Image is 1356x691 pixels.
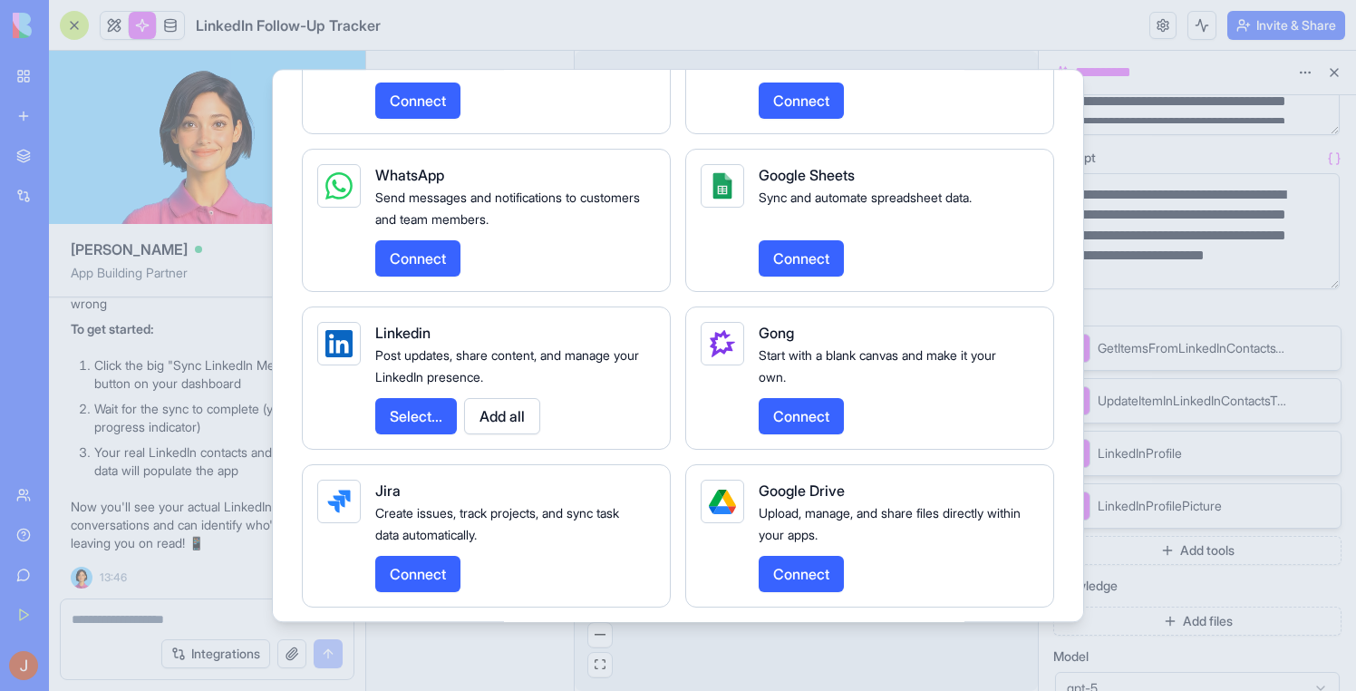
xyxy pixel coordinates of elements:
button: Connect [759,398,844,434]
span: Gong [759,324,794,342]
button: Connect [375,240,460,277]
button: Connect [759,556,844,592]
span: Google Drive [759,482,845,500]
span: Sync and automate spreadsheet data. [759,190,972,205]
span: Google Sheets [759,166,855,184]
span: Create issues, track projects, and sync task data automatically. [375,505,619,542]
button: Connect [375,556,460,592]
button: Connect [759,83,844,119]
span: Linkedin [375,324,431,342]
button: Add all [464,398,540,434]
span: Send messages and notifications to customers and team members. [375,190,640,227]
span: WhatsApp [375,166,444,184]
span: Post updates, share content, and manage your LinkedIn presence. [375,347,639,384]
span: Upload, manage, and share files directly within your apps. [759,505,1021,542]
span: Start with a blank canvas and make it your own. [759,347,996,384]
button: Connect [759,240,844,277]
button: Connect [375,83,460,119]
button: Select... [375,398,457,434]
span: Jira [375,482,401,500]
